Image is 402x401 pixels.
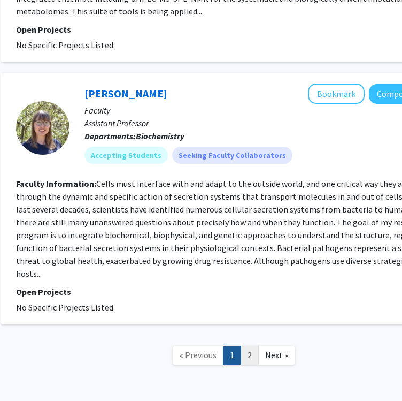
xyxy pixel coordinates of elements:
a: 1 [223,346,241,365]
b: Departments: [84,131,136,141]
a: Previous Page [173,346,223,365]
span: « Previous [180,350,217,360]
span: No Specific Projects Listed [16,40,113,50]
button: Add Clarissa Durie to Bookmarks [308,84,365,104]
mat-chip: Seeking Faculty Collaborators [172,147,292,164]
a: Next [258,346,295,365]
mat-chip: Accepting Students [84,147,168,164]
a: 2 [241,346,259,365]
iframe: Chat [8,353,45,393]
span: Next » [265,350,288,360]
b: Faculty Information: [16,178,96,189]
span: No Specific Projects Listed [16,302,113,313]
a: [PERSON_NAME] [84,87,167,100]
b: Biochemistry [136,131,184,141]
